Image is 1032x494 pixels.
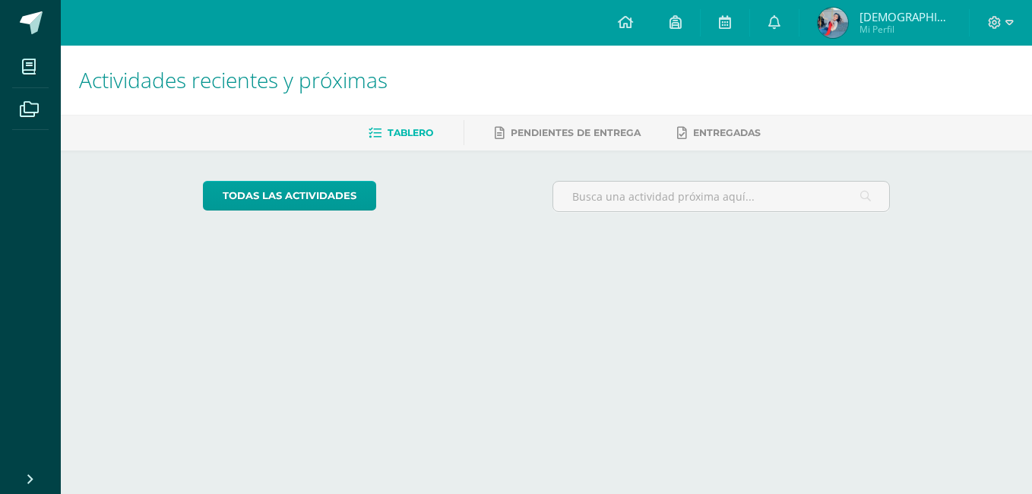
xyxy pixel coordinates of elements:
[79,65,388,94] span: Actividades recientes y próximas
[859,23,951,36] span: Mi Perfil
[693,127,761,138] span: Entregadas
[388,127,433,138] span: Tablero
[677,121,761,145] a: Entregadas
[859,9,951,24] span: [DEMOGRAPHIC_DATA][PERSON_NAME]
[369,121,433,145] a: Tablero
[818,8,848,38] img: 0ee8804345f3dca563946464515d66c0.png
[553,182,890,211] input: Busca una actividad próxima aquí...
[511,127,641,138] span: Pendientes de entrega
[203,181,376,211] a: todas las Actividades
[495,121,641,145] a: Pendientes de entrega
